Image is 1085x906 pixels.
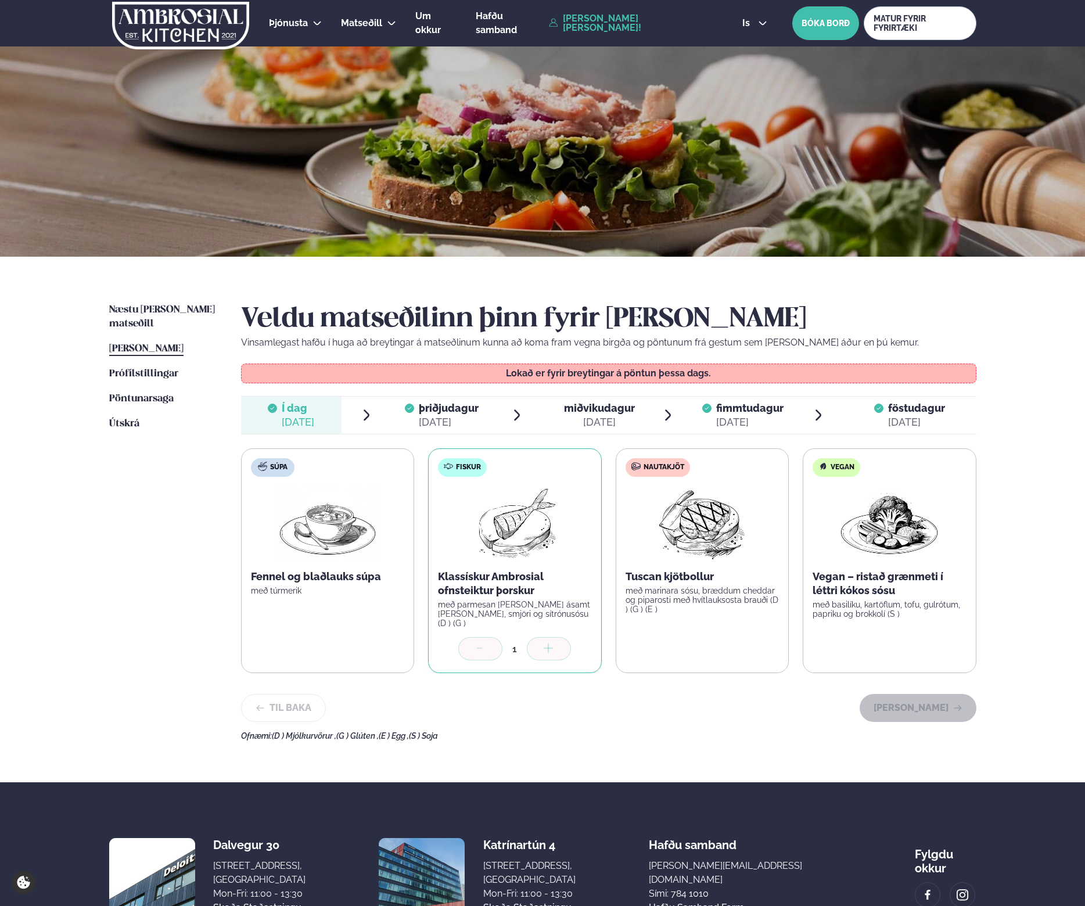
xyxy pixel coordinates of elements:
[921,889,934,902] img: image alt
[282,415,314,429] div: [DATE]
[213,838,306,852] div: Dalvegur 30
[112,2,250,49] img: logo
[818,462,828,471] img: Vegan.svg
[253,369,964,378] p: Lokað er fyrir breytingar á pöntun þessa dags.
[213,887,306,901] div: Mon-Fri: 11:00 - 13:30
[241,303,976,336] h2: Veldu matseðilinn þinn fyrir [PERSON_NAME]
[716,415,784,429] div: [DATE]
[109,367,178,381] a: Prófílstillingar
[336,731,379,740] span: (G ) Glúten ,
[631,462,641,471] img: beef.svg
[109,305,215,329] span: Næstu [PERSON_NAME] matseðill
[564,415,635,429] div: [DATE]
[341,16,382,30] a: Matseðill
[379,731,409,740] span: (E ) Egg ,
[270,463,288,472] span: Súpa
[644,463,684,472] span: Nautakjöt
[476,10,517,35] span: Hafðu samband
[813,570,967,598] p: Vegan – ristað grænmeti í léttri kókos sósu
[626,586,779,614] p: með marinara sósu, bræddum cheddar og piparosti með hvítlauksosta brauði (D ) (G ) (E )
[109,342,184,356] a: [PERSON_NAME]
[109,344,184,354] span: [PERSON_NAME]
[915,838,976,875] div: Fylgdu okkur
[282,401,314,415] span: Í dag
[956,889,969,902] img: image alt
[109,392,174,406] a: Pöntunarsaga
[864,6,976,40] a: MATUR FYRIR FYRIRTÆKI
[109,303,218,331] a: Næstu [PERSON_NAME] matseðill
[269,17,308,28] span: Þjónusta
[733,19,777,28] button: is
[888,415,945,429] div: [DATE]
[476,9,543,37] a: Hafðu samband
[831,463,854,472] span: Vegan
[276,486,379,560] img: Soup.png
[109,419,139,429] span: Útskrá
[241,336,976,350] p: Vinsamlegast hafðu í huga að breytingar á matseðlinum kunna að koma fram vegna birgða og pöntunum...
[415,10,441,35] span: Um okkur
[419,415,479,429] div: [DATE]
[838,486,940,560] img: Vegan.png
[860,694,976,722] button: [PERSON_NAME]
[483,859,576,887] div: [STREET_ADDRESS], [GEOGRAPHIC_DATA]
[649,829,736,852] span: Hafðu samband
[438,570,592,598] p: Klassískur Ambrosial ofnsteiktur þorskur
[444,462,453,471] img: fish.svg
[626,570,779,584] p: Tuscan kjötbollur
[742,19,753,28] span: is
[251,586,405,595] p: með túrmerik
[258,462,267,471] img: soup.svg
[888,402,945,414] span: föstudagur
[272,731,336,740] span: (D ) Mjólkurvörur ,
[792,6,859,40] button: BÓKA BORÐ
[716,402,784,414] span: fimmtudagur
[109,369,178,379] span: Prófílstillingar
[502,642,527,656] div: 1
[456,463,481,472] span: Fiskur
[241,694,326,722] button: Til baka
[213,859,306,887] div: [STREET_ADDRESS], [GEOGRAPHIC_DATA]
[109,417,139,431] a: Útskrá
[649,859,841,887] a: [PERSON_NAME][EMAIL_ADDRESS][DOMAIN_NAME]
[813,600,967,619] p: með basilíku, kartöflum, tofu, gulrótum, papriku og brokkolí (S )
[483,887,576,901] div: Mon-Fri: 11:00 - 13:30
[241,731,976,740] div: Ofnæmi:
[409,731,438,740] span: (S ) Soja
[341,17,382,28] span: Matseðill
[651,486,753,560] img: Beef-Meat.png
[419,402,479,414] span: þriðjudagur
[269,16,308,30] a: Þjónusta
[438,600,592,628] p: með parmesan [PERSON_NAME] ásamt [PERSON_NAME], smjöri og sítrónusósu (D ) (G )
[251,570,405,584] p: Fennel og blaðlauks súpa
[464,486,566,560] img: Fish.png
[415,9,457,37] a: Um okkur
[109,394,174,404] span: Pöntunarsaga
[483,838,576,852] div: Katrínartún 4
[549,14,716,33] a: [PERSON_NAME] [PERSON_NAME]!
[564,402,635,414] span: miðvikudagur
[12,871,35,894] a: Cookie settings
[649,887,841,901] p: Sími: 784 1010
